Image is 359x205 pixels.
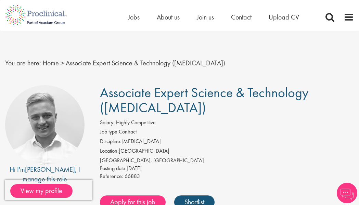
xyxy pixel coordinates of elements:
span: > [61,59,64,67]
li: [MEDICAL_DATA] [100,138,354,147]
li: Contract [100,128,354,138]
a: Upload CV [269,13,299,22]
label: Location: [100,147,119,155]
a: Join us [197,13,214,22]
div: [DATE] [100,165,354,172]
span: Associate Expert Science & Technology ([MEDICAL_DATA]) [100,84,308,116]
a: Jobs [128,13,140,22]
span: Posting date: [100,165,127,172]
span: Highly Competitive [116,119,156,126]
label: Discipline: [100,138,121,145]
a: breadcrumb link [43,59,59,67]
label: Job type: [100,128,119,136]
a: [PERSON_NAME] [25,165,75,174]
img: Chatbot [337,183,357,203]
label: Reference: [100,172,123,180]
div: [GEOGRAPHIC_DATA], [GEOGRAPHIC_DATA] [100,157,354,165]
label: Salary: [100,119,115,127]
img: imeage of recruiter Joshua Bye [5,85,85,165]
span: Associate Expert Science & Technology ([MEDICAL_DATA]) [66,59,225,67]
iframe: reCAPTCHA [5,180,92,200]
a: About us [157,13,180,22]
li: [GEOGRAPHIC_DATA] [100,147,354,157]
div: Hi I'm , I manage this role [5,165,85,184]
a: Contact [231,13,252,22]
span: 66883 [125,172,140,180]
span: You are here: [5,59,41,67]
